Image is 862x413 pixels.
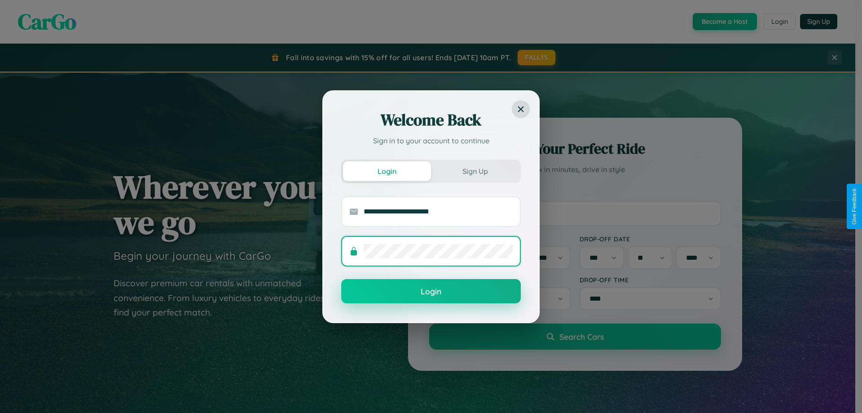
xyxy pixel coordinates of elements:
button: Login [341,279,521,303]
button: Login [343,161,431,181]
div: Give Feedback [851,188,858,225]
h2: Welcome Back [341,109,521,131]
button: Sign Up [431,161,519,181]
p: Sign in to your account to continue [341,135,521,146]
